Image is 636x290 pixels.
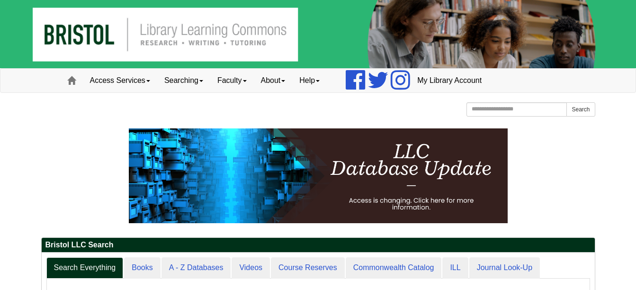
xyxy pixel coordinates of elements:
[210,69,254,92] a: Faculty
[566,102,595,117] button: Search
[442,257,468,279] a: ILL
[232,257,270,279] a: Videos
[271,257,345,279] a: Course Reserves
[83,69,157,92] a: Access Services
[410,69,489,92] a: My Library Account
[161,257,231,279] a: A - Z Databases
[292,69,327,92] a: Help
[42,238,595,253] h2: Bristol LLC Search
[157,69,210,92] a: Searching
[254,69,293,92] a: About
[129,128,508,223] img: HTML tutorial
[124,257,160,279] a: Books
[469,257,540,279] a: Journal Look-Up
[46,257,124,279] a: Search Everything
[346,257,442,279] a: Commonwealth Catalog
